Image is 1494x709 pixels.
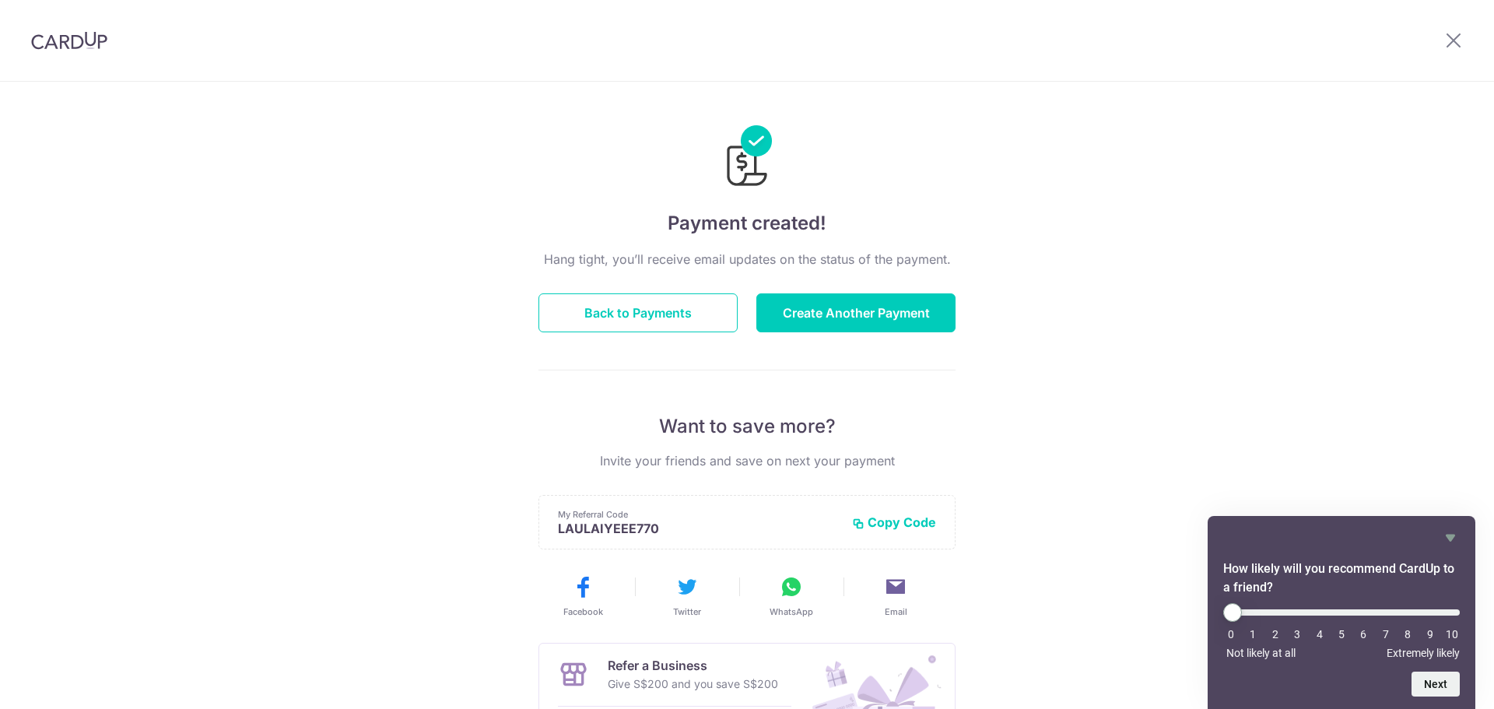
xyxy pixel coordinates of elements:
h4: Payment created! [538,209,956,237]
span: Twitter [673,605,701,618]
p: Want to save more? [538,414,956,439]
li: 4 [1312,628,1327,641]
div: How likely will you recommend CardUp to a friend? Select an option from 0 to 10, with 0 being Not... [1223,528,1460,697]
p: Give S$200 and you save S$200 [608,675,778,693]
span: Not likely at all [1226,647,1296,659]
li: 10 [1444,628,1460,641]
button: Facebook [537,574,629,618]
img: CardUp [31,31,107,50]
button: Hide survey [1441,528,1460,547]
li: 3 [1289,628,1305,641]
p: LAULAIYEEE770 [558,521,840,536]
span: WhatsApp [770,605,813,618]
li: 7 [1378,628,1394,641]
li: 0 [1223,628,1239,641]
p: Invite your friends and save on next your payment [538,451,956,470]
img: Payments [722,125,772,191]
li: 8 [1400,628,1415,641]
button: WhatsApp [745,574,837,618]
button: Create Another Payment [756,293,956,332]
p: My Referral Code [558,508,840,521]
li: 2 [1268,628,1283,641]
div: How likely will you recommend CardUp to a friend? Select an option from 0 to 10, with 0 being Not... [1223,603,1460,659]
span: Email [885,605,907,618]
button: Twitter [641,574,733,618]
button: Next question [1412,672,1460,697]
button: Back to Payments [538,293,738,332]
span: Facebook [563,605,603,618]
li: 5 [1334,628,1349,641]
li: 9 [1422,628,1438,641]
span: Extremely likely [1387,647,1460,659]
li: 6 [1355,628,1371,641]
button: Email [850,574,942,618]
h2: How likely will you recommend CardUp to a friend? Select an option from 0 to 10, with 0 being Not... [1223,560,1460,597]
button: Copy Code [852,514,936,530]
p: Hang tight, you’ll receive email updates on the status of the payment. [538,250,956,269]
p: Refer a Business [608,656,778,675]
li: 1 [1245,628,1261,641]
